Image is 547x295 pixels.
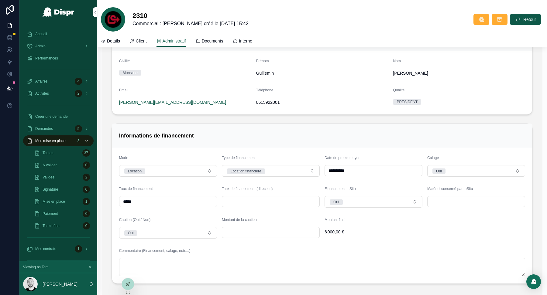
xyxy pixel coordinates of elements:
span: Financement inSitu [325,187,356,191]
a: Accueil [23,29,94,39]
span: Matériel concerné par InSitu [427,187,473,191]
span: 0615922001 [256,99,388,105]
div: PRESIDENT [397,99,418,105]
span: Créer une demande [35,114,68,119]
button: Select Button [427,165,525,177]
span: Interne [239,38,252,44]
div: 0 [83,210,90,217]
span: Paiement [43,211,58,216]
p: [PERSON_NAME] [43,281,77,287]
a: Admin [23,41,94,52]
span: Mes mise en place [35,138,66,143]
span: Taux de financement [119,187,153,191]
button: Select Button [119,227,217,239]
img: App logo [42,7,75,17]
div: Location financière [231,168,261,174]
a: [PERSON_NAME][EMAIL_ADDRESS][DOMAIN_NAME] [119,99,226,105]
button: Select Button [119,165,217,177]
a: Interne [233,36,252,48]
a: Affaires4 [23,76,94,87]
span: Terminées [43,223,59,228]
span: Mes contrats [35,246,56,251]
a: Créer une demande [23,111,94,122]
span: Date de premier loyer [325,156,360,160]
span: Toutes [43,151,53,155]
span: Client [136,38,147,44]
div: 1 [75,245,82,253]
span: Documents [202,38,223,44]
span: Caution (Oui / Non) [119,218,150,222]
span: Commentaire (Financement, calage, note...) [119,249,191,253]
a: Validée2 [30,172,94,183]
span: Retour [523,16,536,22]
span: Téléphone [256,88,273,92]
h1: 2310 [132,12,249,20]
div: 0 [83,222,90,229]
a: Toutes37 [30,147,94,158]
span: À valider [43,163,57,168]
button: Select Button [325,196,422,208]
span: Administratif [163,38,186,44]
a: Mes contrats1 [23,243,94,254]
div: 3 [75,137,82,144]
div: Monsieur [123,70,138,76]
span: Montant de la caution [222,218,257,222]
a: Activités2 [23,88,94,99]
span: Prénom [256,59,269,63]
div: Location [128,168,142,174]
a: Client [130,36,147,48]
a: Documents [196,36,223,48]
div: 1 [83,198,90,205]
span: Type de financement [222,156,256,160]
span: Admin [35,44,46,49]
div: 37 [82,149,90,157]
a: Paiement0 [30,208,94,219]
a: Details [101,36,120,48]
span: Montant final [325,218,346,222]
a: Mise en place1 [30,196,94,207]
div: 4 [75,78,82,85]
div: Oui [333,199,339,205]
span: Accueil [35,32,47,36]
div: Oui [128,230,134,236]
span: 6 000,00 € [325,229,422,235]
span: Viewing as Tom [23,265,49,270]
a: Administratif [157,36,186,47]
a: Demandes5 [23,123,94,134]
span: Validée [43,175,54,180]
span: Calage [427,156,439,160]
span: Demandes [35,126,53,131]
span: [PERSON_NAME] [393,70,525,76]
span: Guillemin [256,70,388,76]
span: Signature [43,187,58,192]
span: Nom [393,59,401,63]
span: Mise en place [43,199,65,204]
span: Affaires [35,79,47,84]
span: Activités [35,91,49,96]
a: À valider0 [30,160,94,171]
span: Taux de financement (direction) [222,187,273,191]
span: Email [119,88,128,92]
div: 5 [75,125,82,132]
span: Details [107,38,120,44]
div: 2 [83,174,90,181]
a: Mes mise en place3 [23,135,94,146]
a: Performances [23,53,94,64]
div: 2 [75,90,82,97]
span: Civilité [119,59,130,63]
div: scrollable content [19,24,97,261]
div: Open Intercom Messenger [526,274,541,289]
h2: Informations de financement [119,131,194,141]
button: Select Button [222,165,320,177]
span: Mode [119,156,128,160]
div: 0 [83,186,90,193]
span: Qualité [393,88,404,92]
a: Signature0 [30,184,94,195]
span: Performances [35,56,58,61]
div: Oui [436,168,442,174]
div: 0 [83,161,90,169]
span: Commercial : [PERSON_NAME] créé le [DATE] 15:42 [132,20,249,27]
a: Terminées0 [30,220,94,231]
button: Retour [510,14,541,25]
